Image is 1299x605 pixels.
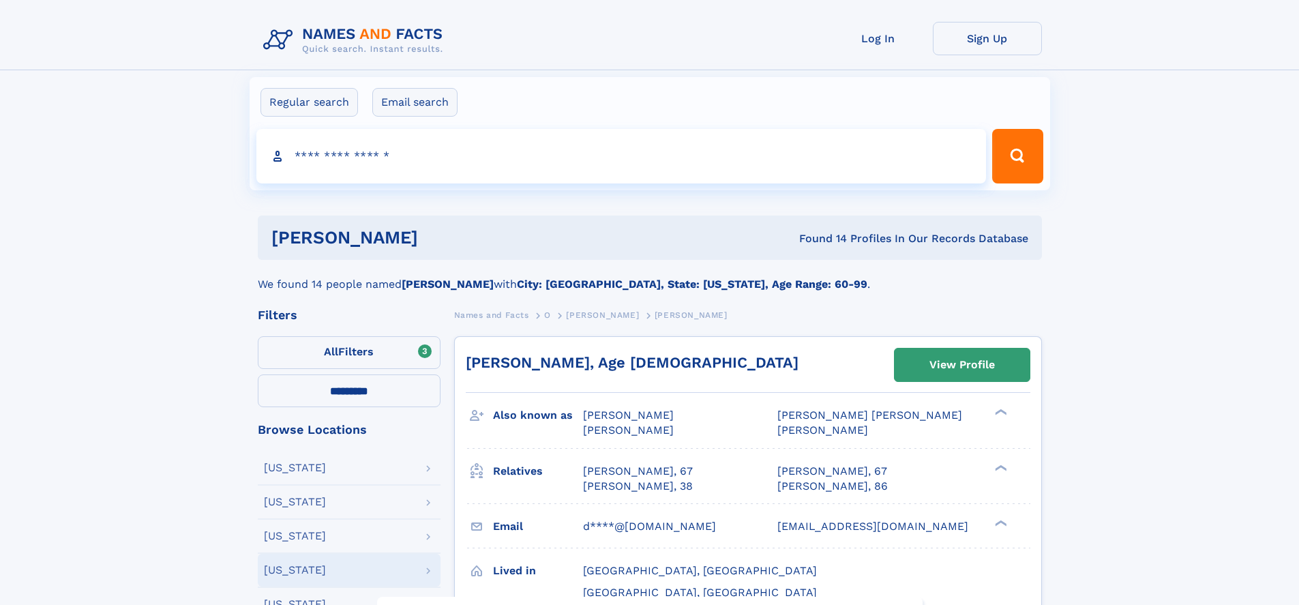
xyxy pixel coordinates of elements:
[566,310,639,320] span: [PERSON_NAME]
[895,349,1030,381] a: View Profile
[991,518,1008,527] div: ❯
[583,464,693,479] a: [PERSON_NAME], 67
[933,22,1042,55] a: Sign Up
[402,278,494,291] b: [PERSON_NAME]
[583,479,693,494] a: [PERSON_NAME], 38
[493,404,583,427] h3: Also known as
[583,586,817,599] span: [GEOGRAPHIC_DATA], [GEOGRAPHIC_DATA]
[777,409,962,422] span: [PERSON_NAME] [PERSON_NAME]
[544,306,551,323] a: O
[824,22,933,55] a: Log In
[992,129,1043,183] button: Search Button
[777,424,868,437] span: [PERSON_NAME]
[260,88,358,117] label: Regular search
[777,464,887,479] a: [PERSON_NAME], 67
[583,424,674,437] span: [PERSON_NAME]
[544,310,551,320] span: O
[517,278,867,291] b: City: [GEOGRAPHIC_DATA], State: [US_STATE], Age Range: 60-99
[264,565,326,576] div: [US_STATE]
[466,354,798,371] a: [PERSON_NAME], Age [DEMOGRAPHIC_DATA]
[264,462,326,473] div: [US_STATE]
[324,345,338,358] span: All
[258,309,441,321] div: Filters
[258,424,441,436] div: Browse Locations
[264,531,326,542] div: [US_STATE]
[655,310,728,320] span: [PERSON_NAME]
[258,260,1042,293] div: We found 14 people named with .
[566,306,639,323] a: [PERSON_NAME]
[583,409,674,422] span: [PERSON_NAME]
[256,129,987,183] input: search input
[929,349,995,381] div: View Profile
[493,460,583,483] h3: Relatives
[991,463,1008,472] div: ❯
[372,88,458,117] label: Email search
[583,564,817,577] span: [GEOGRAPHIC_DATA], [GEOGRAPHIC_DATA]
[493,559,583,582] h3: Lived in
[777,520,968,533] span: [EMAIL_ADDRESS][DOMAIN_NAME]
[991,408,1008,417] div: ❯
[454,306,529,323] a: Names and Facts
[777,479,888,494] a: [PERSON_NAME], 86
[271,229,609,246] h1: [PERSON_NAME]
[264,497,326,507] div: [US_STATE]
[608,231,1028,246] div: Found 14 Profiles In Our Records Database
[258,22,454,59] img: Logo Names and Facts
[258,336,441,369] label: Filters
[493,515,583,538] h3: Email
